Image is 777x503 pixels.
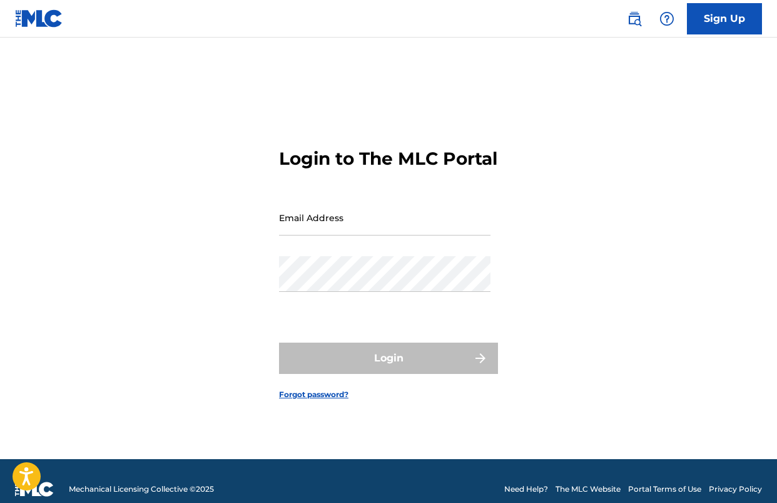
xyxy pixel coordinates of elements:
[279,389,348,400] a: Forgot password?
[709,484,762,495] a: Privacy Policy
[622,6,647,31] a: Public Search
[659,11,674,26] img: help
[628,484,701,495] a: Portal Terms of Use
[556,484,621,495] a: The MLC Website
[627,11,642,26] img: search
[654,6,679,31] div: Help
[15,482,54,497] img: logo
[687,3,762,34] a: Sign Up
[504,484,548,495] a: Need Help?
[279,148,497,170] h3: Login to The MLC Portal
[15,9,63,28] img: MLC Logo
[714,443,777,503] iframe: Chat Widget
[69,484,214,495] span: Mechanical Licensing Collective © 2025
